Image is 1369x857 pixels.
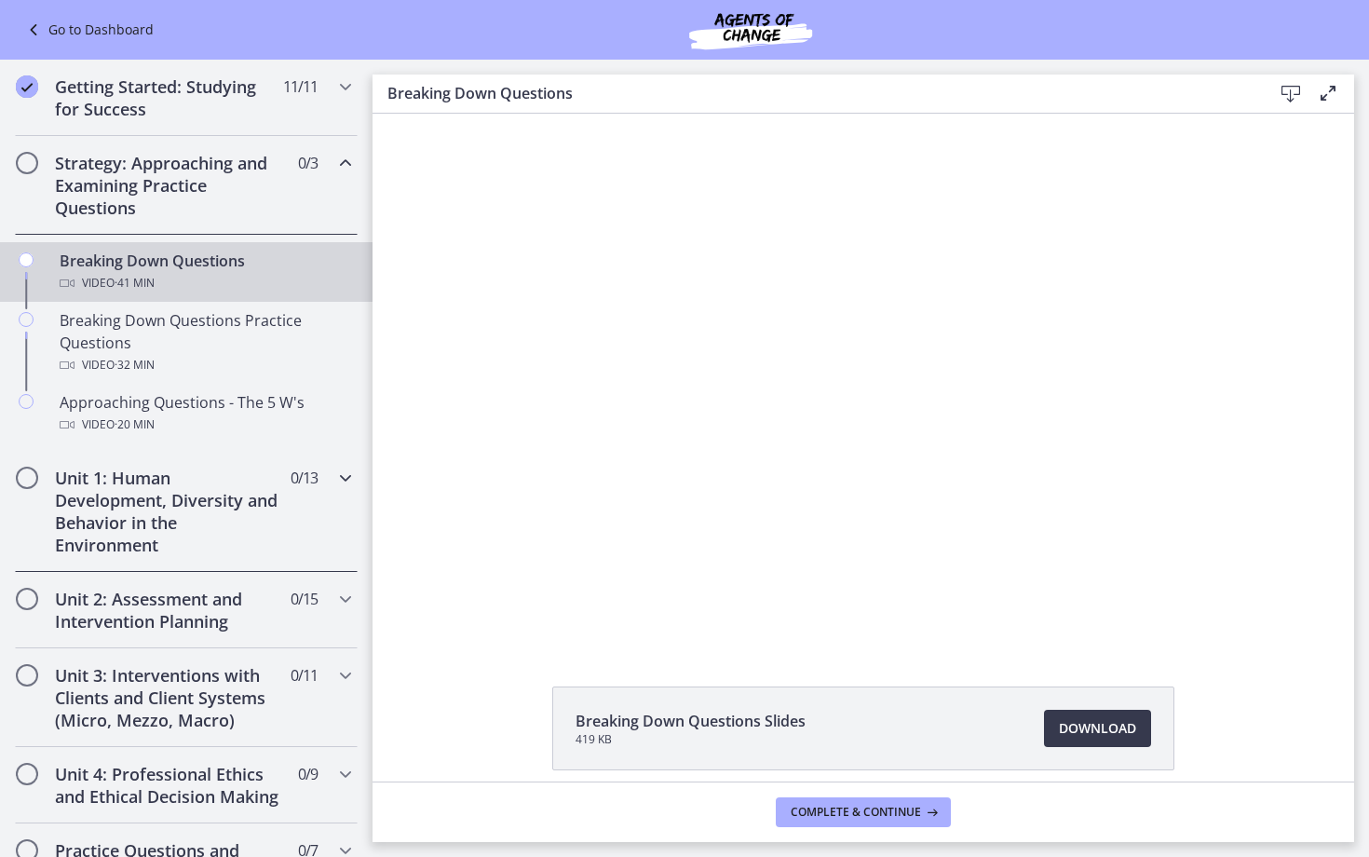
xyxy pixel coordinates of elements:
span: · 32 min [115,354,155,376]
span: 0 / 9 [298,763,318,785]
span: 11 / 11 [283,75,318,98]
h3: Breaking Down Questions [387,82,1242,104]
span: Download [1059,717,1136,740]
div: Breaking Down Questions [60,250,350,294]
h2: Unit 2: Assessment and Intervention Planning [55,588,282,633]
div: Breaking Down Questions Practice Questions [60,309,350,376]
span: 419 KB [576,732,806,747]
h2: Unit 1: Human Development, Diversity and Behavior in the Environment [55,467,282,556]
span: · 41 min [115,272,155,294]
div: Video [60,354,350,376]
span: · 20 min [115,414,155,436]
div: Video [60,414,350,436]
button: Complete & continue [776,797,951,827]
iframe: Video Lesson [373,114,1354,644]
a: Go to Dashboard [22,19,154,41]
span: 0 / 3 [298,152,318,174]
span: Breaking Down Questions Slides [576,710,806,732]
h2: Unit 4: Professional Ethics and Ethical Decision Making [55,763,282,808]
img: Agents of Change [639,7,862,52]
span: 0 / 11 [291,664,318,687]
i: Completed [16,75,38,98]
span: Complete & continue [791,805,921,820]
div: Approaching Questions - The 5 W's [60,391,350,436]
span: 0 / 13 [291,467,318,489]
h2: Strategy: Approaching and Examining Practice Questions [55,152,282,219]
div: Video [60,272,350,294]
h2: Unit 3: Interventions with Clients and Client Systems (Micro, Mezzo, Macro) [55,664,282,731]
a: Download [1044,710,1151,747]
span: 0 / 15 [291,588,318,610]
h2: Getting Started: Studying for Success [55,75,282,120]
